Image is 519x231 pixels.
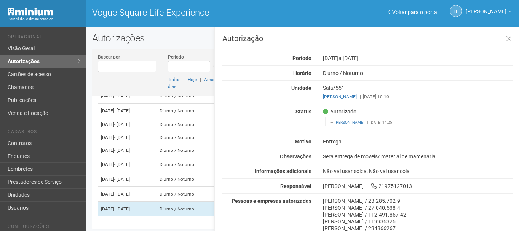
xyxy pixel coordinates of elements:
div: Sera entrega de moveis/ material de marcenaria [317,153,519,160]
span: Autorizado [323,108,356,115]
td: Diurno / Noturno [156,202,225,217]
div: [PERSON_NAME] / 119936326 [323,218,513,225]
div: Painel do Administrador [8,16,81,22]
h1: Vogue Square Life Experience [92,8,297,18]
div: Sala/551 [317,84,519,100]
strong: Motivo [295,139,311,145]
td: Diurno / Noturno [156,172,225,187]
span: a [213,63,216,69]
td: Diurno / Noturno [156,118,225,131]
span: - [DATE] [114,177,130,182]
td: [DATE] [98,202,156,217]
span: a [DATE] [339,55,358,61]
td: Diurno / Noturno [156,157,225,172]
img: Minium [8,8,53,16]
label: Buscar por [98,54,120,61]
span: - [DATE] [114,206,130,212]
span: | [367,120,368,124]
div: [DATE] 10:10 [323,93,513,100]
td: [DATE] [98,144,156,157]
span: - [DATE] [114,162,130,167]
td: Diurno / Noturno [156,144,225,157]
li: Operacional [8,34,81,42]
span: | [360,94,361,99]
td: [DATE] [98,172,156,187]
td: Diurno / Noturno [156,89,225,104]
span: - [DATE] [114,93,130,99]
td: [DATE] [98,157,156,172]
div: [PERSON_NAME] 21975127013 [317,183,519,190]
div: Diurno / Noturno [317,70,519,76]
a: [PERSON_NAME] [466,10,511,16]
strong: Horário [293,70,311,76]
h2: Autorizações [92,32,513,44]
td: [DATE] [98,187,156,202]
td: Diurno / Noturno [156,131,225,144]
div: [PERSON_NAME] / 27.040.538-4 [323,204,513,211]
td: Diurno / Noturno [156,104,225,118]
span: - [DATE] [114,135,130,140]
li: Cadastros [8,129,81,137]
td: [DATE] [98,131,156,144]
a: [PERSON_NAME] [323,94,357,99]
div: Não vai usar solda, Não vai usar cola [317,168,519,175]
strong: Pessoas e empresas autorizadas [232,198,311,204]
td: [DATE] [98,118,156,131]
div: [DATE] [317,55,519,62]
strong: Responsável [280,183,311,189]
a: Todos [168,77,180,82]
strong: Unidade [291,85,311,91]
td: [DATE] [98,89,156,104]
span: | [184,77,185,82]
span: Letícia Florim [466,1,506,14]
div: [PERSON_NAME] / 23.285.702-9 [323,198,513,204]
span: | [200,77,201,82]
strong: Status [295,108,311,115]
a: LF [450,5,462,17]
strong: Observações [280,153,311,159]
td: [DATE] [98,104,156,118]
strong: Período [292,55,311,61]
span: - [DATE] [114,148,130,153]
a: Hoje [188,77,197,82]
footer: [DATE] 14:25 [330,120,509,125]
span: - [DATE] [114,122,130,127]
a: [PERSON_NAME] [335,120,364,124]
label: Período [168,54,184,61]
h3: Autorização [222,35,513,42]
span: - [DATE] [114,191,130,197]
strong: Informações adicionais [255,168,311,174]
a: Amanhã [204,77,221,82]
a: Voltar para o portal [388,9,438,15]
div: Entrega [317,138,519,145]
span: - [DATE] [114,108,130,113]
td: Diurno / Noturno [156,187,225,202]
div: [PERSON_NAME] / 112.491.857-42 [323,211,513,218]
